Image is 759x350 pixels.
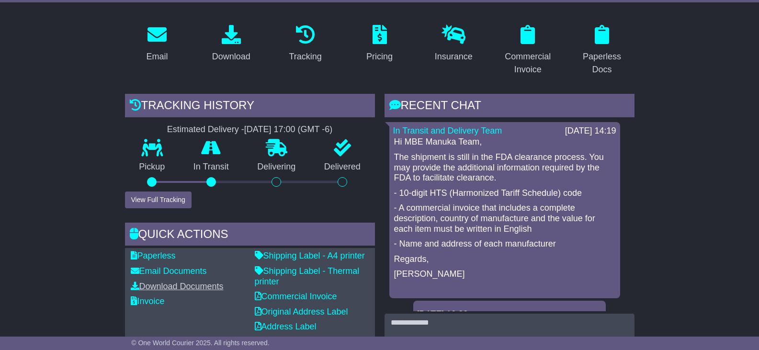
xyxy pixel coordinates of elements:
[255,251,365,260] a: Shipping Label - A4 printer
[394,269,615,280] p: [PERSON_NAME]
[417,309,602,320] div: [DATE] 10:32
[243,162,310,172] p: Delivering
[131,251,176,260] a: Paperless
[125,192,192,208] button: View Full Tracking
[244,124,332,135] div: [DATE] 17:00 (GMT -6)
[310,162,375,172] p: Delivered
[394,203,615,234] p: - A commercial invoice that includes a complete description, country of manufacture and the value...
[393,126,502,135] a: In Transit and Delivery Team
[394,254,615,265] p: Regards,
[394,239,615,249] p: - Name and address of each manufacturer
[212,50,250,63] div: Download
[289,50,321,63] div: Tracking
[206,22,257,67] a: Download
[146,50,168,63] div: Email
[255,266,360,286] a: Shipping Label - Thermal printer
[255,292,337,301] a: Commercial Invoice
[125,124,375,135] div: Estimated Delivery -
[255,322,317,331] a: Address Label
[429,22,479,67] a: Insurance
[131,339,270,347] span: © One World Courier 2025. All rights reserved.
[125,223,375,248] div: Quick Actions
[131,296,165,306] a: Invoice
[565,126,616,136] div: [DATE] 14:19
[576,50,628,76] div: Paperless Docs
[140,22,174,67] a: Email
[283,22,328,67] a: Tracking
[385,94,634,120] div: RECENT CHAT
[496,22,560,79] a: Commercial Invoice
[394,137,615,147] p: Hi MBE Manuka Team,
[179,162,243,172] p: In Transit
[255,307,348,316] a: Original Address Label
[131,282,224,291] a: Download Documents
[435,50,473,63] div: Insurance
[360,22,399,67] a: Pricing
[125,94,375,120] div: Tracking history
[502,50,554,76] div: Commercial Invoice
[394,188,615,199] p: - 10-digit HTS (Harmonized Tariff Schedule) code
[125,162,180,172] p: Pickup
[366,50,393,63] div: Pricing
[131,266,207,276] a: Email Documents
[570,22,634,79] a: Paperless Docs
[394,152,615,183] p: The shipment is still in the FDA clearance process. You may provide the additional information re...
